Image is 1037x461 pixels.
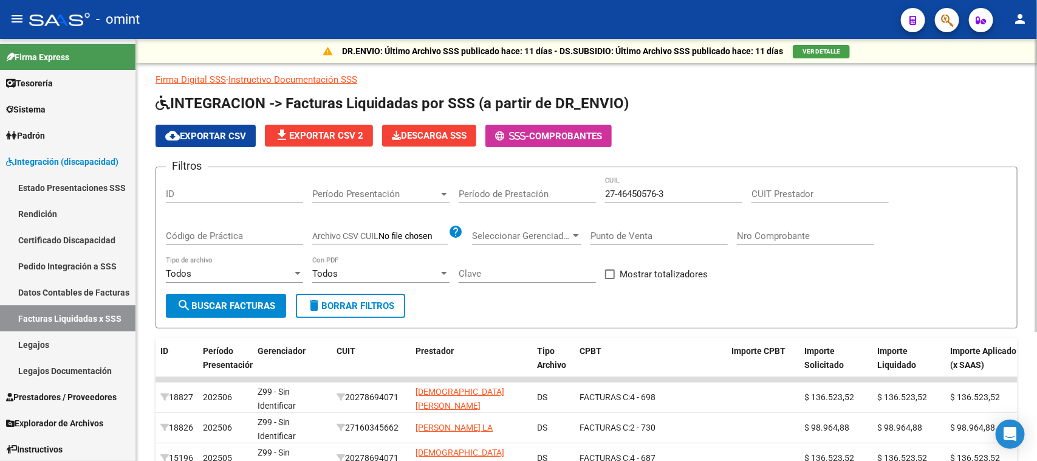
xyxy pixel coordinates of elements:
[495,131,529,142] span: -
[382,125,476,147] app-download-masive: Descarga masiva de comprobantes (adjuntos)
[803,48,840,55] span: VER DETALLE
[411,338,532,392] datatable-header-cell: Prestador
[337,421,406,435] div: 27160345662
[877,392,927,402] span: $ 136.523,52
[580,346,601,356] span: CPBT
[165,128,180,143] mat-icon: cloud_download
[96,6,140,33] span: - omint
[228,74,357,85] a: Instructivo Documentación SSS
[253,338,332,392] datatable-header-cell: Gerenciador
[332,338,411,392] datatable-header-cell: CUIT
[485,125,612,147] button: -Comprobantes
[537,423,547,432] span: DS
[307,300,394,311] span: Borrar Filtros
[945,338,1024,392] datatable-header-cell: Importe Aplicado (x SAAS)
[580,423,630,432] span: FACTURAS C:
[6,443,63,456] span: Instructivos
[537,346,566,370] span: Tipo Archivo
[620,267,708,282] span: Mostrar totalizadores
[1013,12,1027,26] mat-icon: person
[160,421,193,435] div: 18826
[10,12,24,26] mat-icon: menu
[312,268,338,279] span: Todos
[472,230,570,241] span: Seleccionar Gerenciador
[950,392,1000,402] span: $ 136.523,52
[448,224,463,239] mat-icon: help
[6,417,103,430] span: Explorador de Archivos
[177,300,275,311] span: Buscar Facturas
[156,125,256,147] button: Exportar CSV
[804,392,854,402] span: $ 136.523,52
[877,346,916,370] span: Importe Liquidado
[378,231,448,242] input: Archivo CSV CUIL
[6,103,46,116] span: Sistema
[416,387,504,411] span: [DEMOGRAPHIC_DATA] [PERSON_NAME]
[996,420,1025,449] div: Open Intercom Messenger
[258,346,306,356] span: Gerenciador
[156,338,198,392] datatable-header-cell: ID
[177,298,191,313] mat-icon: search
[580,421,722,435] div: 2 - 730
[537,392,547,402] span: DS
[156,95,629,112] span: INTEGRACION -> Facturas Liquidadas por SSS (a partir de DR_ENVIO)
[580,392,630,402] span: FACTURAS C:
[307,298,321,313] mat-icon: delete
[258,387,296,411] span: Z99 - Sin Identificar
[416,423,493,432] span: [PERSON_NAME] LA
[804,423,849,432] span: $ 98.964,88
[529,131,602,142] span: Comprobantes
[312,189,439,199] span: Período Presentación
[6,390,117,404] span: Prestadores / Proveedores
[872,338,945,392] datatable-header-cell: Importe Liquidado
[166,268,191,279] span: Todos
[392,130,467,141] span: Descarga SSS
[312,231,378,241] span: Archivo CSV CUIL
[532,338,575,392] datatable-header-cell: Tipo Archivo
[382,125,476,147] button: Descarga SSS
[203,392,232,402] span: 202506
[203,423,232,432] span: 202506
[156,74,226,85] a: Firma Digital SSS
[166,294,286,318] button: Buscar Facturas
[6,155,118,168] span: Integración (discapacidad)
[950,346,1016,370] span: Importe Aplicado (x SAAS)
[342,44,783,58] p: DR.ENVIO: Último Archivo SSS publicado hace: 11 días - DS.SUBSIDIO: Último Archivo SSS publicado ...
[203,346,255,370] span: Período Presentación
[165,131,246,142] span: Exportar CSV
[166,158,208,175] h3: Filtros
[416,346,454,356] span: Prestador
[6,50,69,64] span: Firma Express
[296,294,405,318] button: Borrar Filtros
[799,338,872,392] datatable-header-cell: Importe Solicitado
[877,423,922,432] span: $ 98.964,88
[160,346,168,356] span: ID
[804,346,844,370] span: Importe Solicitado
[258,417,296,441] span: Z99 - Sin Identificar
[727,338,799,392] datatable-header-cell: Importe CPBT
[198,338,253,392] datatable-header-cell: Período Presentación
[265,125,373,147] button: Exportar CSV 2
[337,390,406,404] div: 20278694071
[156,73,1018,86] p: -
[575,338,727,392] datatable-header-cell: CPBT
[580,390,722,404] div: 4 - 698
[950,423,995,432] span: $ 98.964,88
[6,77,53,90] span: Tesorería
[160,390,193,404] div: 18827
[731,346,785,356] span: Importe CPBT
[337,346,355,356] span: CUIT
[275,130,363,141] span: Exportar CSV 2
[275,128,289,142] mat-icon: file_download
[793,45,850,58] button: VER DETALLE
[6,129,45,142] span: Padrón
